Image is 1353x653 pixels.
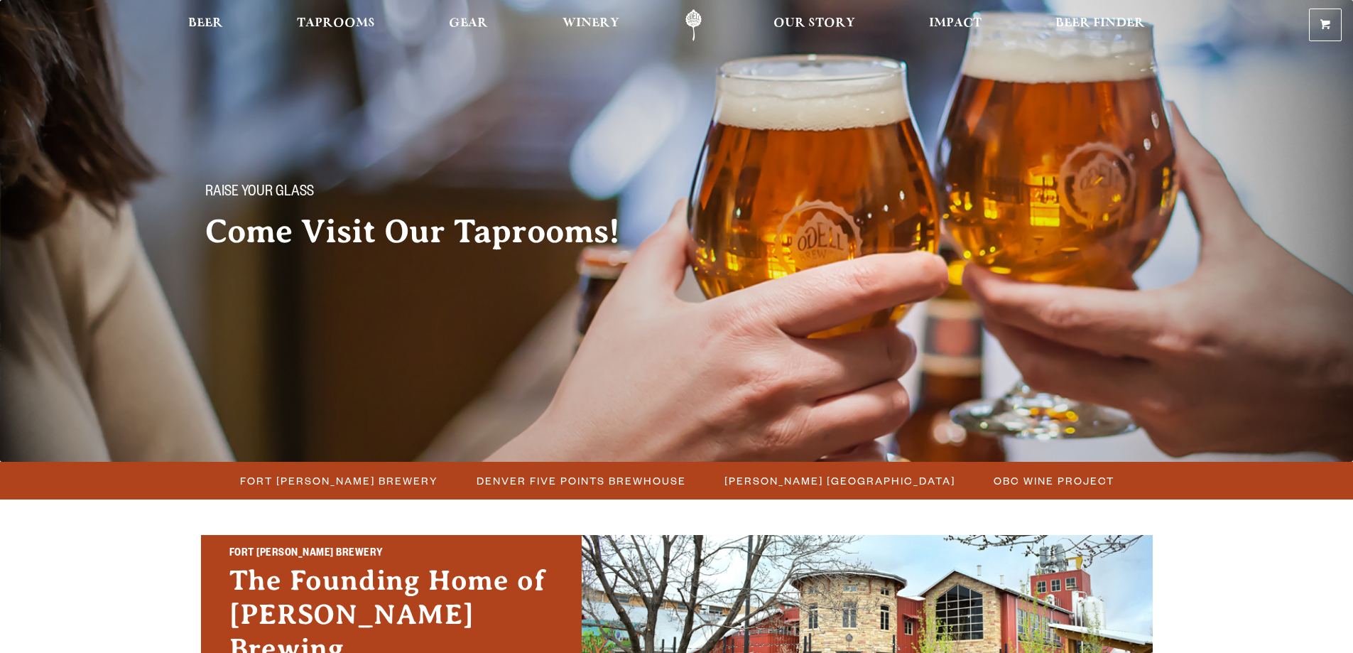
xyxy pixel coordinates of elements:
[232,470,445,491] a: Fort [PERSON_NAME] Brewery
[1055,18,1145,29] span: Beer Finder
[468,470,693,491] a: Denver Five Points Brewhouse
[188,18,223,29] span: Beer
[563,18,619,29] span: Winery
[773,18,855,29] span: Our Story
[724,470,955,491] span: [PERSON_NAME] [GEOGRAPHIC_DATA]
[449,18,488,29] span: Gear
[929,18,982,29] span: Impact
[553,9,629,41] a: Winery
[288,9,384,41] a: Taprooms
[985,470,1121,491] a: OBC Wine Project
[667,9,720,41] a: Odell Home
[205,184,314,203] span: Raise your glass
[994,470,1114,491] span: OBC Wine Project
[205,214,648,249] h2: Come Visit Our Taprooms!
[477,470,686,491] span: Denver Five Points Brewhouse
[297,18,375,29] span: Taprooms
[1046,9,1154,41] a: Beer Finder
[764,9,864,41] a: Our Story
[240,470,438,491] span: Fort [PERSON_NAME] Brewery
[716,470,962,491] a: [PERSON_NAME] [GEOGRAPHIC_DATA]
[179,9,232,41] a: Beer
[440,9,497,41] a: Gear
[920,9,991,41] a: Impact
[229,545,553,563] h2: Fort [PERSON_NAME] Brewery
